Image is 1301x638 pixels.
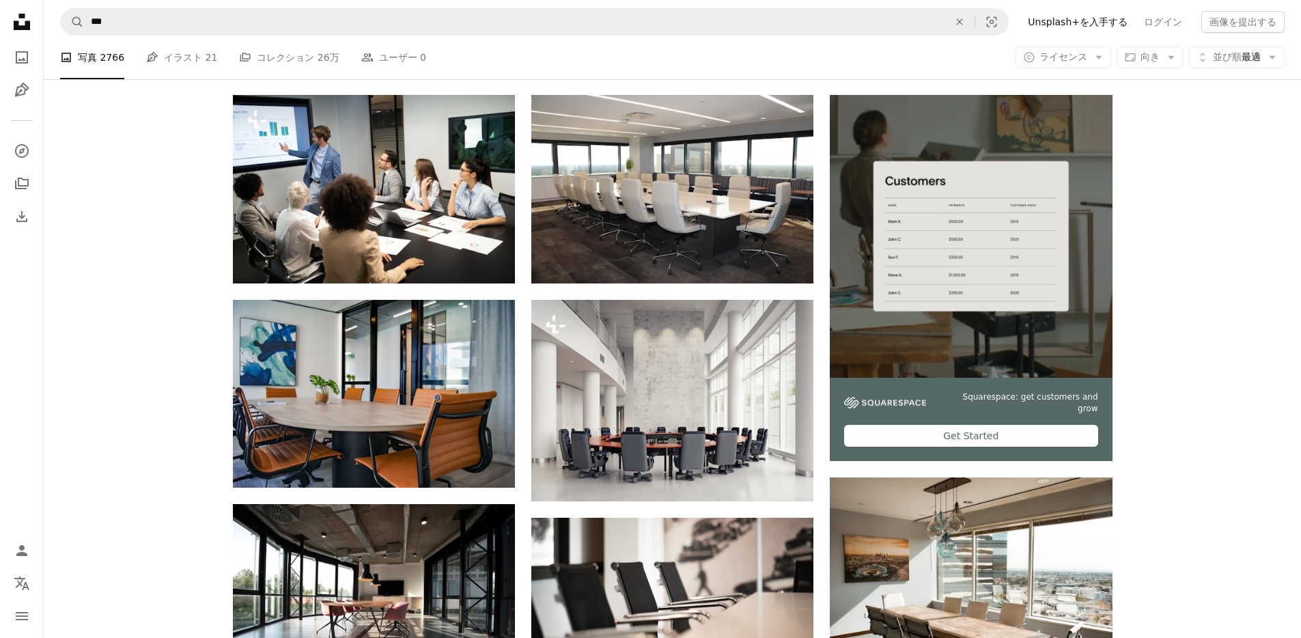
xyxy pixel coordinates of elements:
a: Unsplash+を入手する [1020,11,1136,33]
span: 並び順 [1213,51,1242,62]
a: 茶色の木製 9 ピース オフィス テーブルとチェア [233,387,515,400]
button: 向き [1117,46,1184,68]
a: 黒と白のエクササイズ機器 [531,590,813,602]
button: 並び順最適 [1189,46,1285,68]
a: 写真 [8,44,36,71]
img: file-1747939142011-51e5cc87e3c9 [844,397,926,409]
a: ログイン [1136,11,1190,33]
a: ビジネスピープル 会議 チームワーク ディスカッション 企業コンセプト [233,183,515,195]
button: ライセンス [1016,46,1111,68]
a: イラスト 21 [146,36,217,79]
button: ビジュアル検索 [975,9,1008,35]
a: ベージュの木製会議テーブル [830,584,1112,596]
a: 探す [8,137,36,165]
span: 26万 [318,50,339,65]
button: メニュー [8,602,36,630]
a: 白とグレーのオフィスローリングチェア [531,183,813,195]
img: file-1747939376688-baf9a4a454ffimage [830,95,1112,377]
a: モダンな会議室のデザインコンセプト。3Dレンダリング [531,394,813,406]
a: Squarespace: get customers and growGet Started [830,95,1112,461]
form: サイト内でビジュアルを探す [60,8,1009,36]
a: ホーム — Unsplash [8,8,36,38]
span: Squarespace: get customers and grow [942,391,1097,415]
button: 全てクリア [945,9,975,35]
span: 0 [420,50,426,65]
img: モダンな会議室のデザインコンセプト。3Dレンダリング [531,300,813,501]
span: ライセンス [1039,51,1087,62]
a: ダウンロード履歴 [8,203,36,230]
a: コレクション [8,170,36,197]
a: ログイン / 登録する [8,537,36,564]
button: 言語 [8,570,36,597]
a: コレクション 26万 [239,36,339,79]
button: Unsplashで検索する [61,9,84,35]
span: 向き [1141,51,1160,62]
button: 画像を提出する [1201,11,1285,33]
a: ユーザー 0 [361,36,426,79]
img: 白とグレーのオフィスローリングチェア [531,95,813,283]
img: 茶色の木製 9 ピース オフィス テーブルとチェア [233,300,515,488]
span: 21 [206,50,218,65]
div: Get Started [844,425,1097,447]
img: ビジネスピープル 会議 チームワーク ディスカッション 企業コンセプト [233,95,515,283]
a: イラスト [8,77,36,104]
span: 最適 [1213,51,1261,64]
a: 室内のダイニングテーブルと椅子の写真 [233,592,515,604]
